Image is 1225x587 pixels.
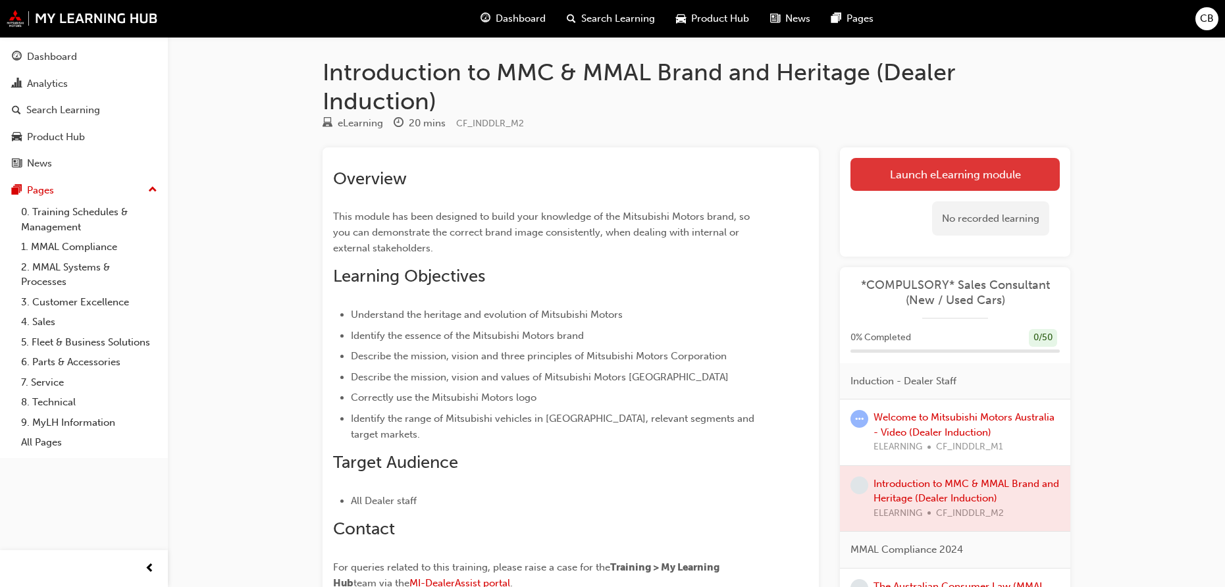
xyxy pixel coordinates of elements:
a: search-iconSearch Learning [556,5,665,32]
span: Describe the mission, vision and values of Mitsubishi Motors [GEOGRAPHIC_DATA] [351,371,729,383]
span: news-icon [12,158,22,170]
a: Product Hub [5,125,163,149]
span: For queries related to this training, please raise a case for the [333,561,610,573]
div: Analytics [27,76,68,91]
span: Understand the heritage and evolution of Mitsubishi Motors [351,309,623,320]
span: Induction - Dealer Staff [850,374,956,389]
span: News [785,11,810,26]
span: learningResourceType_ELEARNING-icon [323,118,332,130]
a: 8. Technical [16,392,163,413]
span: up-icon [148,182,157,199]
a: 0. Training Schedules & Management [16,202,163,237]
div: 0 / 50 [1029,329,1057,347]
a: guage-iconDashboard [470,5,556,32]
div: Type [323,115,383,132]
a: Analytics [5,72,163,96]
span: Learning Objectives [333,266,485,286]
span: Learning resource code [456,118,524,129]
a: Dashboard [5,45,163,69]
span: learningRecordVerb_NONE-icon [850,476,868,494]
span: learningRecordVerb_ATTEMPT-icon [850,410,868,428]
h1: Introduction to MMC & MMAL Brand and Heritage (Dealer Induction) [323,58,1070,115]
a: Welcome to Mitsubishi Motors Australia - Video (Dealer Induction) [873,411,1055,438]
div: Product Hub [27,130,85,145]
span: pages-icon [831,11,841,27]
button: DashboardAnalyticsSearch LearningProduct HubNews [5,42,163,178]
span: Dashboard [496,11,546,26]
span: All Dealer staff [351,495,417,507]
span: Overview [333,168,407,189]
span: guage-icon [12,51,22,63]
span: car-icon [12,132,22,143]
a: pages-iconPages [821,5,884,32]
div: Search Learning [26,103,100,118]
img: mmal [7,10,158,27]
span: guage-icon [481,11,490,27]
a: news-iconNews [760,5,821,32]
span: Target Audience [333,452,458,472]
a: car-iconProduct Hub [665,5,760,32]
span: Pages [847,11,873,26]
a: 2. MMAL Systems & Processes [16,257,163,292]
a: 6. Parts & Accessories [16,352,163,372]
span: This module has been designed to build your knowledge of the Mitsubishi Motors brand, so you can ... [333,211,752,254]
a: 5. Fleet & Business Solutions [16,332,163,353]
span: Contact [333,519,395,539]
span: search-icon [567,11,576,27]
a: Search Learning [5,98,163,122]
a: 4. Sales [16,312,163,332]
a: 9. MyLH Information [16,413,163,433]
a: Launch eLearning module [850,158,1060,191]
div: Dashboard [27,49,77,64]
span: ELEARNING [873,440,922,455]
div: Pages [27,183,54,198]
span: Product Hub [691,11,749,26]
a: 1. MMAL Compliance [16,237,163,257]
span: chart-icon [12,78,22,90]
span: car-icon [676,11,686,27]
span: news-icon [770,11,780,27]
button: Pages [5,178,163,203]
span: Identify the range of Mitsubishi vehicles in [GEOGRAPHIC_DATA], relevant segments and target mark... [351,413,757,440]
span: Describe the mission, vision and three principles of Mitsubishi Motors Corporation [351,350,727,362]
div: News [27,156,52,171]
a: 7. Service [16,372,163,393]
div: Duration [394,115,446,132]
span: clock-icon [394,118,404,130]
div: eLearning [338,116,383,131]
span: prev-icon [145,561,155,577]
a: News [5,151,163,176]
span: search-icon [12,105,21,116]
div: 20 mins [409,116,446,131]
span: Correctly use the Mitsubishi Motors logo [351,392,536,403]
span: MMAL Compliance 2024 [850,542,963,557]
span: 0 % Completed [850,330,911,345]
span: Search Learning [581,11,655,26]
a: All Pages [16,432,163,453]
div: No recorded learning [932,201,1049,236]
span: CF_INDDLR_M1 [936,440,1003,455]
button: CB [1195,7,1218,30]
span: Identify the essence of the Mitsubishi Motors brand [351,330,584,342]
a: *COMPULSORY* Sales Consultant (New / Used Cars) [850,278,1060,307]
span: CB [1200,11,1214,26]
span: pages-icon [12,185,22,197]
a: 3. Customer Excellence [16,292,163,313]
